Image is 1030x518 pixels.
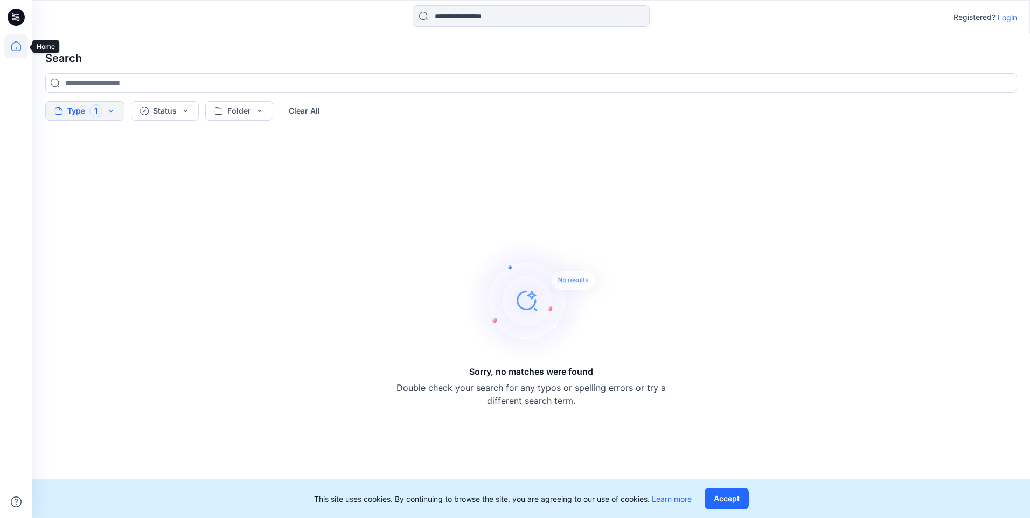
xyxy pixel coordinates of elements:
img: Sorry, no matches were found [464,236,615,365]
p: Double check your search for any typos or spelling errors or try a different search term. [396,381,666,407]
p: Registered? [954,11,996,24]
p: This site uses cookies. By continuing to browse the site, you are agreeing to our use of cookies. [314,493,692,505]
p: Login [998,12,1017,23]
button: Status [131,101,199,121]
h4: Search [37,43,1026,73]
h5: Sorry, no matches were found [469,365,593,378]
a: Learn more [652,494,692,503]
button: Accept [705,488,749,509]
button: Folder [205,101,273,121]
button: Clear All [280,101,329,121]
button: Type1 [45,101,124,121]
